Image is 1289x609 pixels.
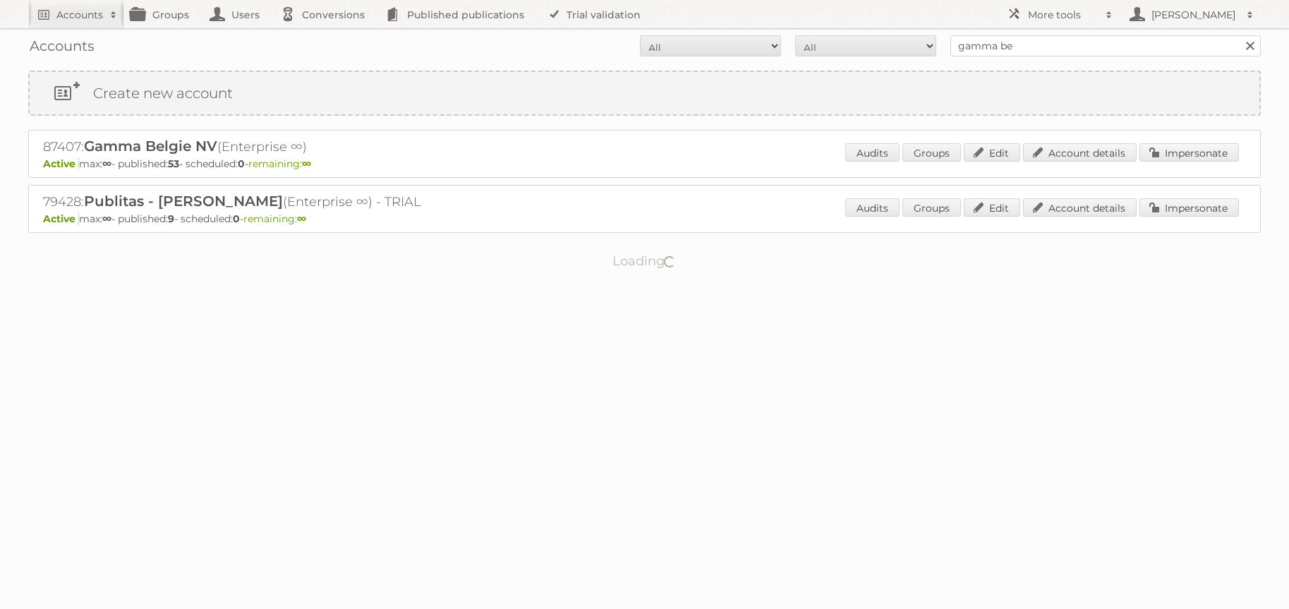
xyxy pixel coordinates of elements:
a: Create new account [30,72,1259,114]
a: Audits [845,143,900,162]
p: Loading [568,247,721,275]
strong: ∞ [297,212,306,225]
strong: 9 [168,212,174,225]
span: Gamma Belgie NV [84,138,217,155]
span: Publitas - [PERSON_NAME] [84,193,283,210]
a: Groups [902,143,961,162]
a: Account details [1023,198,1137,217]
h2: More tools [1028,8,1099,22]
strong: ∞ [302,157,311,170]
span: remaining: [248,157,311,170]
strong: ∞ [102,212,111,225]
h2: 79428: (Enterprise ∞) - TRIAL [43,193,537,211]
h2: Accounts [56,8,103,22]
strong: 53 [168,157,179,170]
a: Impersonate [1139,143,1239,162]
a: Impersonate [1139,198,1239,217]
span: remaining: [243,212,306,225]
p: max: - published: - scheduled: - [43,157,1246,170]
strong: 0 [233,212,240,225]
a: Edit [964,198,1020,217]
a: Account details [1023,143,1137,162]
strong: 0 [238,157,245,170]
p: max: - published: - scheduled: - [43,212,1246,225]
a: Groups [902,198,961,217]
h2: 87407: (Enterprise ∞) [43,138,537,156]
h2: [PERSON_NAME] [1148,8,1240,22]
span: Active [43,157,79,170]
a: Audits [845,198,900,217]
strong: ∞ [102,157,111,170]
span: Active [43,212,79,225]
a: Edit [964,143,1020,162]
